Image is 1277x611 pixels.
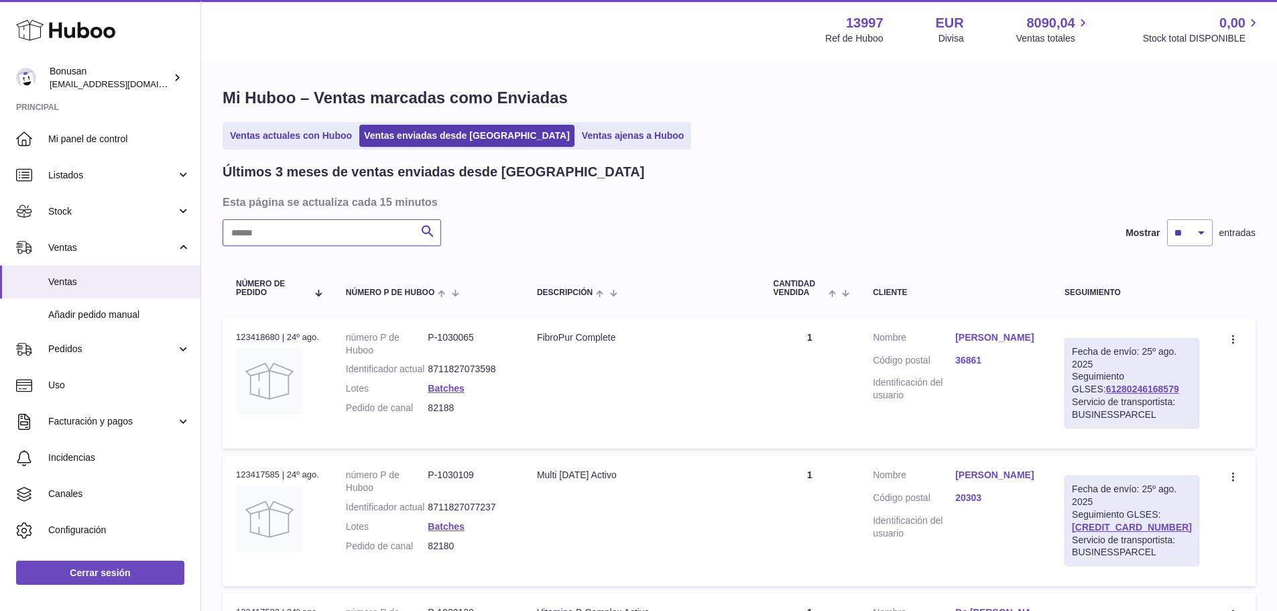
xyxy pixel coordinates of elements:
dt: número P de Huboo [346,469,428,494]
div: 123418680 | 24º ago. [236,331,319,343]
dt: Identificación del usuario [873,514,955,540]
span: Configuración [48,524,190,537]
div: Seguimiento GLSES: [1065,338,1199,429]
div: 123417585 | 24º ago. [236,469,319,481]
dt: Lotes [346,520,428,533]
a: Ventas enviadas desde [GEOGRAPHIC_DATA] [359,125,574,147]
dt: Identificador actual [346,363,428,376]
label: Mostrar [1126,227,1160,239]
div: Bonusan [50,65,170,91]
span: entradas [1219,227,1256,239]
dt: número P de Huboo [346,331,428,357]
dt: Identificación del usuario [873,376,955,402]
dt: Código postal [873,492,955,508]
img: no-photo.jpg [236,486,303,553]
dt: Nombre [873,331,955,347]
a: [CREDIT_CARD_NUMBER] [1072,522,1192,533]
span: Descripción [537,288,593,297]
a: 20303 [955,492,1038,504]
a: Cerrar sesión [16,561,184,585]
div: Fecha de envío: 25º ago. 2025 [1072,345,1192,371]
span: Uso [48,379,190,392]
a: 0,00 Stock total DISPONIBLE [1143,14,1261,45]
dd: 8711827077237 [428,501,510,514]
h1: Mi Huboo – Ventas marcadas como Enviadas [223,87,1256,109]
span: Ventas totales [1016,32,1091,45]
dd: P-1030065 [428,331,510,357]
span: Incidencias [48,451,190,464]
span: Ventas [48,276,190,288]
div: Multi [DATE] Activo [537,469,747,482]
dd: 82180 [428,540,510,553]
dt: Código postal [873,354,955,370]
span: Añadir pedido manual [48,309,190,321]
div: Servicio de transportista: BUSINESSPARCEL [1072,534,1192,559]
a: 36861 [955,354,1038,367]
dt: Pedido de canal [346,540,428,553]
span: número P de Huboo [346,288,434,297]
div: Seguimiento GLSES: [1065,476,1199,566]
span: Stock total DISPONIBLE [1143,32,1261,45]
span: Facturación y pagos [48,415,176,428]
span: Ventas [48,241,176,254]
dd: 8711827073598 [428,363,510,376]
a: Batches [428,521,464,532]
span: 8090,04 [1026,14,1075,32]
dd: 82188 [428,402,510,414]
div: Divisa [938,32,964,45]
td: 1 [759,455,859,586]
h3: Esta página se actualiza cada 15 minutos [223,195,1252,209]
a: 8090,04 Ventas totales [1016,14,1091,45]
dt: Pedido de canal [346,402,428,414]
a: Ventas ajenas a Huboo [577,125,689,147]
div: Servicio de transportista: BUSINESSPARCEL [1072,396,1192,421]
span: Canales [48,488,190,500]
div: Ref de Huboo [825,32,883,45]
a: [PERSON_NAME] [955,469,1038,482]
h2: Últimos 3 meses de ventas enviadas desde [GEOGRAPHIC_DATA] [223,163,644,181]
dd: P-1030109 [428,469,510,494]
img: internalAdmin-13997@internal.huboo.com [16,68,36,88]
span: Pedidos [48,343,176,355]
dt: Lotes [346,382,428,395]
a: 61280246168579 [1106,384,1179,394]
div: Cliente [873,288,1038,297]
span: Cantidad vendida [773,280,825,297]
span: 0,00 [1219,14,1245,32]
strong: EUR [936,14,964,32]
strong: 13997 [846,14,884,32]
span: Stock [48,205,176,218]
div: Fecha de envío: 25º ago. 2025 [1072,483,1192,508]
span: [EMAIL_ADDRESS][DOMAIN_NAME] [50,78,197,89]
img: no-photo.jpg [236,347,303,414]
div: FibroPur Complete [537,331,747,344]
div: Seguimiento [1065,288,1199,297]
span: Número de pedido [236,280,307,297]
a: [PERSON_NAME] [955,331,1038,344]
dt: Identificador actual [346,501,428,514]
a: Ventas actuales con Huboo [225,125,357,147]
span: Listados [48,169,176,182]
dt: Nombre [873,469,955,485]
a: Batches [428,383,464,394]
span: Mi panel de control [48,133,190,146]
td: 1 [759,318,859,449]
